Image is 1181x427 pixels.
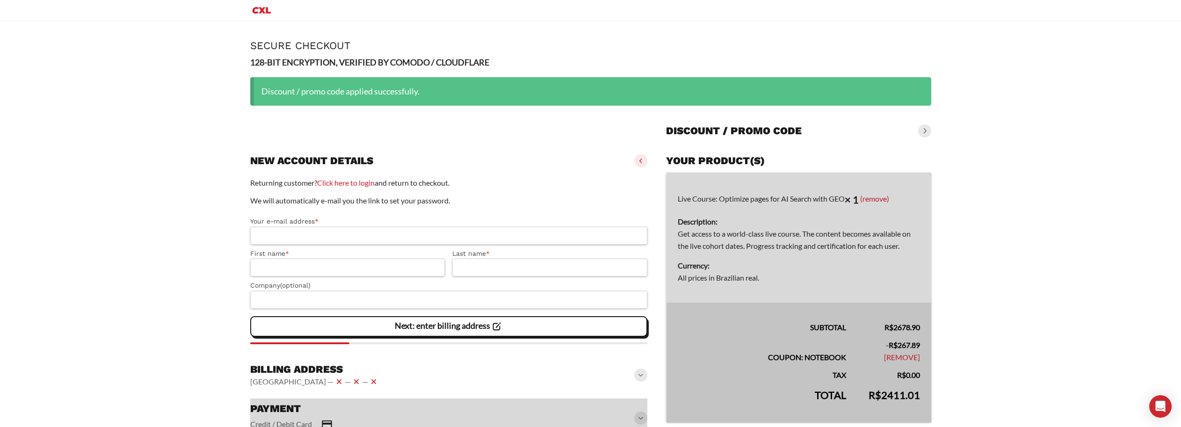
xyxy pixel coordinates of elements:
[250,154,373,167] h3: New account details
[250,376,379,387] vaadin-horizontal-layout: [GEOGRAPHIC_DATA] — — —
[250,40,931,51] h1: Secure Checkout
[666,124,802,138] h3: Discount / promo code
[250,57,489,67] strong: 128-BIT ENCRYPTION, VERIFIED BY COMODO / CLOUDFLARE
[317,178,375,187] a: Click here to login
[280,282,311,289] span: (optional)
[250,195,648,207] p: We will automatically e-mail you the link to set your password.
[250,248,445,259] label: First name
[250,216,648,227] label: Your e-mail address
[250,316,648,337] vaadin-button: Next: enter billing address
[452,248,647,259] label: Last name
[250,77,931,106] div: Discount / promo code applied successfully.
[250,280,648,291] label: Company
[250,177,648,189] p: Returning customer? and return to checkout.
[250,363,379,376] h3: Billing address
[1149,395,1172,418] div: Open Intercom Messenger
